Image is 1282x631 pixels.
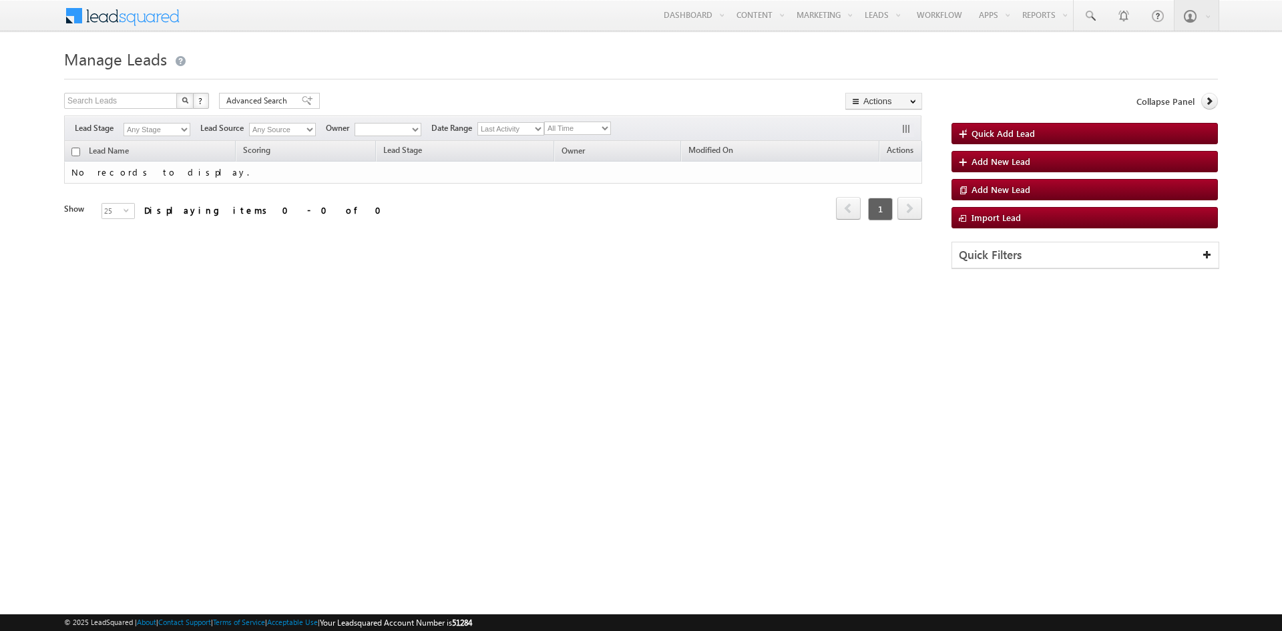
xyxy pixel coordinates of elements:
a: prev [836,198,861,220]
span: Advanced Search [226,95,291,107]
span: Actions [880,143,920,160]
span: © 2025 LeadSquared | | | | | [64,616,472,629]
span: Lead Stage [383,145,422,155]
span: Lead Source [200,122,249,134]
span: 25 [102,204,124,218]
a: Modified On [682,143,740,160]
div: Show [64,203,91,215]
span: ? [198,95,204,106]
img: Search [182,97,188,103]
button: ? [193,93,209,109]
input: Check all records [71,148,80,156]
span: prev [836,197,861,220]
div: Quick Filters [952,242,1219,268]
span: Your Leadsquared Account Number is [320,618,472,628]
span: Import Lead [972,212,1021,223]
span: Add New Lead [972,156,1030,167]
button: Actions [845,93,922,110]
span: next [897,197,922,220]
a: Scoring [236,143,277,160]
span: Scoring [243,145,270,155]
span: Owner [326,122,355,134]
span: 1 [868,198,893,220]
span: Quick Add Lead [972,128,1035,139]
span: Owner [562,146,585,156]
span: Date Range [431,122,477,134]
span: Collapse Panel [1136,95,1195,108]
a: Acceptable Use [267,618,318,626]
span: select [124,207,134,213]
span: Add New Lead [972,184,1030,195]
span: Manage Leads [64,48,167,69]
a: Lead Name [82,144,136,161]
span: 51284 [452,618,472,628]
a: next [897,198,922,220]
td: No records to display. [64,162,922,184]
a: Lead Stage [377,143,429,160]
a: About [137,618,156,626]
a: Contact Support [158,618,211,626]
span: Lead Stage [75,122,124,134]
a: Terms of Service [213,618,265,626]
div: Displaying items 0 - 0 of 0 [144,202,389,218]
span: Modified On [688,145,733,155]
